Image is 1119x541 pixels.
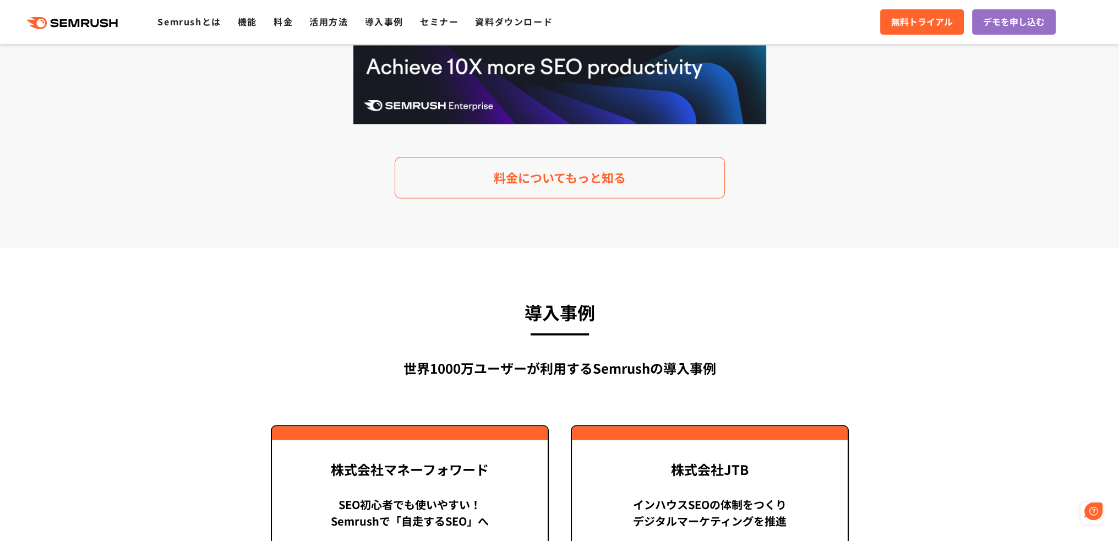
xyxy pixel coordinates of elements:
[494,168,626,187] span: 料金についてもっと知る
[365,15,403,28] a: 導入事例
[420,15,458,28] a: セミナー
[395,157,725,198] a: 料金についてもっと知る
[271,358,849,378] div: 世界1000万ユーザーが利用する Semrushの導入事例
[588,496,831,529] div: インハウスSEOの体制をつくり デジタルマーケティングを推進
[880,9,964,35] a: 無料トライアル
[309,15,348,28] a: 活用方法
[274,15,293,28] a: 料金
[1021,498,1107,529] iframe: Help widget launcher
[588,461,831,478] div: 株式会社JTB
[475,15,553,28] a: 資料ダウンロード
[238,15,257,28] a: 機能
[983,15,1045,29] span: デモを申し込む
[271,297,849,327] h3: 導入事例
[288,496,531,529] div: SEO初心者でも使いやすい！ Semrushで「自走するSEO」へ
[972,9,1056,35] a: デモを申し込む
[157,15,221,28] a: Semrushとは
[288,461,531,478] div: 株式会社マネーフォワード
[891,15,953,29] span: 無料トライアル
